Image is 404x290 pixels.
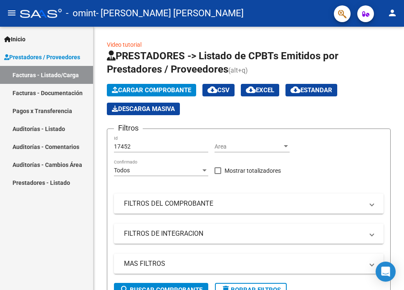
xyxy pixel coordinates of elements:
button: EXCEL [241,84,279,96]
mat-icon: menu [7,8,17,18]
mat-expansion-panel-header: FILTROS DEL COMPROBANTE [114,194,384,214]
mat-icon: cloud_download [207,85,217,95]
button: Cargar Comprobante [107,84,196,96]
span: Prestadores / Proveedores [4,53,80,62]
span: Todos [114,167,130,174]
mat-panel-title: MAS FILTROS [124,259,364,268]
button: Descarga Masiva [107,103,180,115]
span: Estandar [290,86,332,94]
mat-panel-title: FILTROS DEL COMPROBANTE [124,199,364,208]
h3: Filtros [114,122,143,134]
mat-icon: cloud_download [290,85,300,95]
span: Inicio [4,35,25,44]
button: CSV [202,84,235,96]
div: Open Intercom Messenger [376,262,396,282]
span: CSV [207,86,230,94]
span: PRESTADORES -> Listado de CPBTs Emitidos por Prestadores / Proveedores [107,50,338,75]
span: Descarga Masiva [112,105,175,113]
button: Estandar [285,84,337,96]
span: Area [215,143,282,150]
app-download-masive: Descarga masiva de comprobantes (adjuntos) [107,103,180,115]
mat-expansion-panel-header: MAS FILTROS [114,254,384,274]
mat-icon: person [387,8,397,18]
span: (alt+q) [228,66,248,74]
span: - [PERSON_NAME] [PERSON_NAME] [96,4,244,23]
a: Video tutorial [107,41,141,48]
span: Cargar Comprobante [112,86,191,94]
span: EXCEL [246,86,274,94]
span: - omint [66,4,96,23]
mat-panel-title: FILTROS DE INTEGRACION [124,229,364,238]
mat-expansion-panel-header: FILTROS DE INTEGRACION [114,224,384,244]
mat-icon: cloud_download [246,85,256,95]
span: Mostrar totalizadores [225,166,281,176]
